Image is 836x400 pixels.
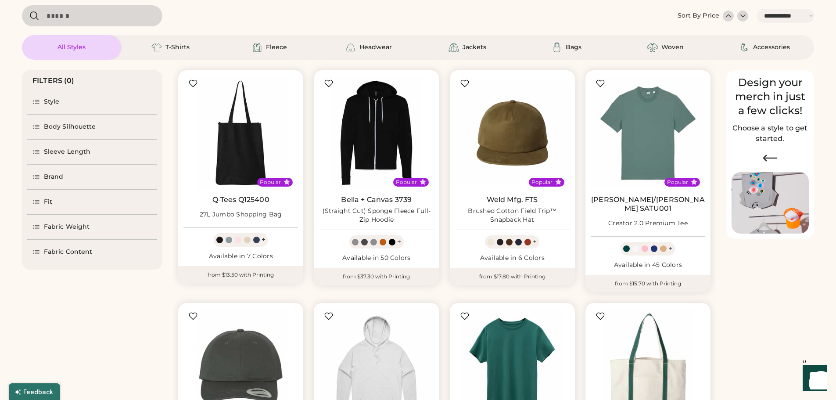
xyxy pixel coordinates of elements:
[44,148,90,156] div: Sleeve Length
[266,43,287,52] div: Fleece
[44,97,60,106] div: Style
[552,42,562,53] img: Bags Icon
[455,76,570,190] img: Weld Mfg. FTS Brushed Cotton Field Trip™ Snapback Hat
[319,254,434,263] div: Available in 50 Colors
[32,76,75,86] div: FILTERS (0)
[319,76,434,190] img: BELLA + CANVAS 3739 (Straight Cut) Sponge Fleece Full-Zip Hoodie
[341,195,412,204] a: Bella + Canvas 3739
[262,235,266,245] div: +
[647,42,658,53] img: Woven Icon
[283,179,290,185] button: Popular Style
[183,76,298,190] img: Q-Tees Q125400 27L Jumbo Shopping Bag
[668,244,672,253] div: +
[455,207,570,224] div: Brushed Cotton Field Trip™ Snapback Hat
[661,43,684,52] div: Woven
[487,195,538,204] a: Weld Mfg. FTS
[44,123,96,131] div: Body Silhouette
[212,195,269,204] a: Q-Tees Q125400
[732,76,809,118] div: Design your merch in just a few clicks!
[396,179,417,186] div: Popular
[591,261,705,270] div: Available in 45 Colors
[57,43,86,52] div: All Styles
[420,179,426,185] button: Popular Style
[732,172,809,234] img: Image of Lisa Congdon Eye Print on T-Shirt and Hat
[345,42,356,53] img: Headwear Icon
[691,179,697,185] button: Popular Style
[450,268,575,285] div: from $17.80 with Printing
[753,43,790,52] div: Accessories
[678,11,719,20] div: Sort By Price
[566,43,581,52] div: Bags
[359,43,392,52] div: Headwear
[165,43,190,52] div: T-Shirts
[533,237,537,247] div: +
[463,43,486,52] div: Jackets
[178,266,303,284] div: from $13.50 with Printing
[732,123,809,144] h2: Choose a style to get started.
[252,42,262,53] img: Fleece Icon
[44,223,90,231] div: Fabric Weight
[667,179,688,186] div: Popular
[591,76,705,190] img: Stanley/Stella SATU001 Creator 2.0 Premium Tee
[44,173,64,181] div: Brand
[44,198,52,206] div: Fit
[608,219,688,228] div: Creator 2.0 Premium Tee
[531,179,553,186] div: Popular
[200,210,282,219] div: 27L Jumbo Shopping Bag
[151,42,162,53] img: T-Shirts Icon
[397,237,401,247] div: +
[183,252,298,261] div: Available in 7 Colors
[260,179,281,186] div: Popular
[448,42,459,53] img: Jackets Icon
[44,248,92,256] div: Fabric Content
[739,42,750,53] img: Accessories Icon
[314,268,439,285] div: from $37.30 with Printing
[794,360,832,398] iframe: Front Chat
[585,275,710,292] div: from $15.70 with Printing
[319,207,434,224] div: (Straight Cut) Sponge Fleece Full-Zip Hoodie
[555,179,562,185] button: Popular Style
[455,254,570,263] div: Available in 6 Colors
[591,195,705,213] a: [PERSON_NAME]/[PERSON_NAME] SATU001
